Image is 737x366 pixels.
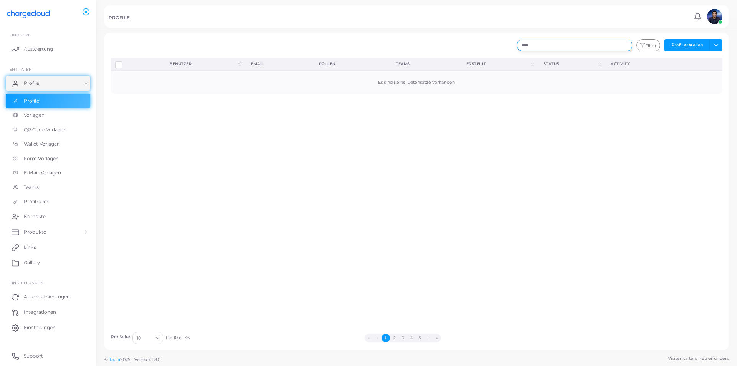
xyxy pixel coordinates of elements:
span: Produkte [24,229,46,235]
span: Profile [24,80,39,87]
img: avatar [707,9,722,24]
button: Go to page 4 [407,334,415,342]
span: Gallery [24,259,40,266]
a: Einstellungen [6,320,90,335]
span: Einstellungen [9,280,43,285]
img: logo [7,7,50,22]
a: Gallery [6,255,90,270]
a: Profilrollen [6,194,90,209]
span: Einstellungen [24,324,56,331]
span: Teams [24,184,39,191]
span: Visitenkarten. Neu erfunden. [668,355,729,362]
div: Status [544,61,597,66]
a: E-Mail-Vorlagen [6,166,90,180]
div: Erstellt [466,61,530,66]
span: 2025 [120,356,130,363]
button: Filter [636,39,660,51]
span: Automatisierungen [24,293,70,300]
a: Tapni [109,357,121,362]
span: E-Mail-Vorlagen [24,169,61,176]
a: Wallet Vorlagen [6,137,90,151]
div: activity [611,61,675,66]
a: Support [6,348,90,364]
div: Es sind keine Datensätze vorhanden [115,79,718,86]
label: Pro Seite [111,334,131,340]
button: Go to page 1 [382,334,390,342]
button: Go to page 5 [416,334,424,342]
div: Rollen [319,61,379,66]
a: QR Code Vorlagen [6,123,90,137]
a: Kontakte [6,209,90,224]
span: Profilrollen [24,198,50,205]
th: Action [684,58,722,71]
div: Teams [396,61,449,66]
div: Benutzer [170,61,237,66]
h5: PROFILE [109,15,130,20]
span: Links [24,244,36,251]
button: Go to page 2 [390,334,398,342]
span: QR Code Vorlagen [24,126,67,133]
button: Profil erstellen [664,39,710,51]
span: 10 [137,334,141,342]
ul: Pagination [190,334,616,342]
a: Profile [6,94,90,108]
button: Go to page 3 [398,334,407,342]
span: 1 to 10 of 46 [165,335,190,341]
span: EINBLICKE [9,33,31,37]
span: Profile [24,98,39,104]
span: Integrationen [24,309,56,316]
span: Kontakte [24,213,46,220]
span: Vorlagen [24,112,45,119]
div: Search for option [132,332,163,344]
span: Support [24,353,43,359]
a: Links [6,240,90,255]
span: Auswertung [24,46,53,53]
button: Go to next page [424,334,433,342]
div: Email [251,61,302,66]
th: Row-selection [111,58,162,71]
a: avatar [705,9,724,24]
input: Search for option [142,334,153,342]
a: Integrationen [6,305,90,320]
span: ENTITÄTEN [9,67,32,71]
a: Profile [6,76,90,91]
span: Version: 1.8.0 [134,357,161,362]
a: Auswertung [6,41,90,57]
span: © [104,356,160,363]
a: Produkte [6,224,90,240]
a: Automatisierungen [6,289,90,305]
a: Form Vorlagen [6,151,90,166]
a: Vorlagen [6,108,90,123]
span: Wallet Vorlagen [24,141,60,147]
a: Teams [6,180,90,195]
span: Form Vorlagen [24,155,59,162]
button: Go to last page [433,334,441,342]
